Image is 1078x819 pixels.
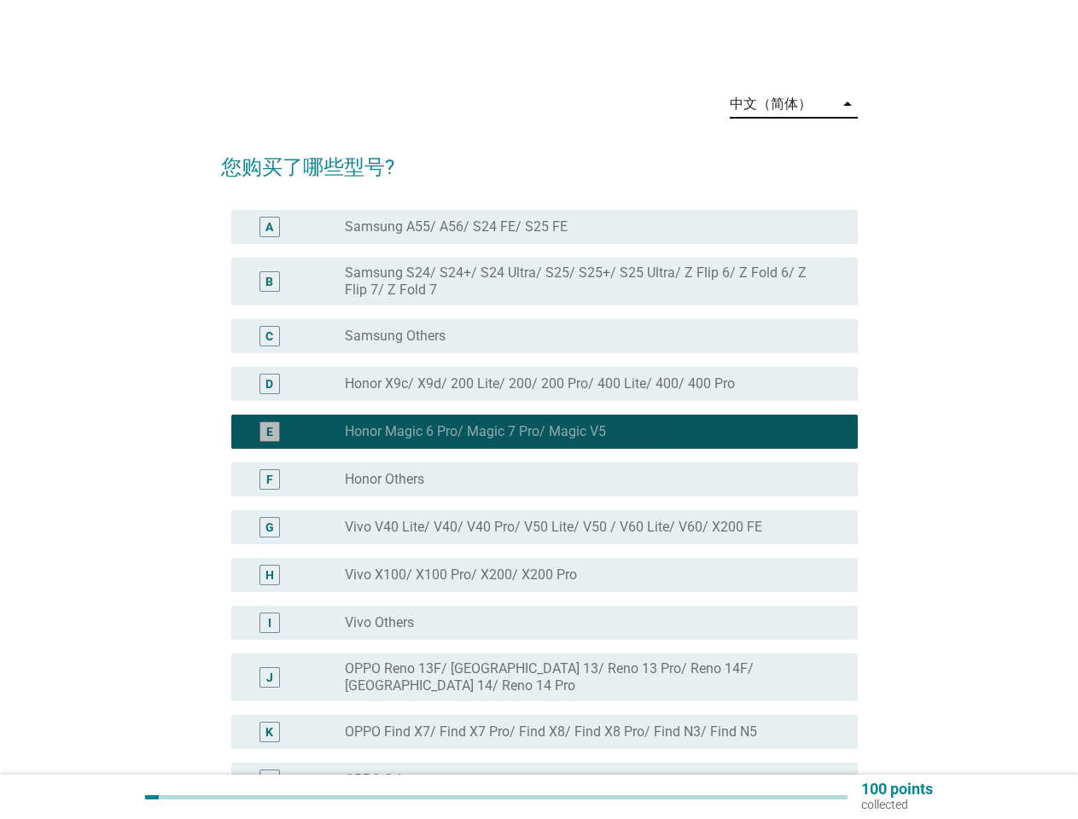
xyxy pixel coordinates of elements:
label: Samsung S24/ S24+/ S24 Ultra/ S25/ S25+/ S25 Ultra/ Z Flip 6/ Z Fold 6/ Z Flip 7/ Z Fold 7 [345,264,830,299]
div: H [265,566,274,584]
div: D [265,375,273,393]
div: C [265,328,273,346]
i: arrow_drop_down [837,94,858,114]
div: G [265,519,274,537]
div: A [265,218,273,236]
label: Samsung Others [345,328,446,345]
div: F [266,471,273,489]
div: B [265,273,273,291]
label: Samsung A55/ A56/ S24 FE/ S25 FE [345,218,568,235]
label: OPPO Reno 13F/ [GEOGRAPHIC_DATA] 13/ Reno 13 Pro/ Reno 14F/ [GEOGRAPHIC_DATA] 14/ Reno 14 Pro [345,660,830,694]
div: K [265,723,273,741]
div: I [268,614,271,632]
div: E [266,423,273,441]
p: 100 points [861,781,933,797]
label: OPPO Find X7/ Find X7 Pro/ Find X8/ Find X8 Pro/ Find N3/ Find N5 [345,723,757,741]
label: Vivo Others [345,614,414,631]
div: L [266,771,273,789]
div: 中文（简体） [730,96,812,112]
label: Honor Others [345,471,424,488]
label: Vivo V40 Lite/ V40/ V40 Pro/ V50 Lite/ V50 / V60 Lite/ V60/ X200 FE [345,519,762,536]
label: Honor X9c/ X9d/ 200 Lite/ 200/ 200 Pro/ 400 Lite/ 400/ 400 Pro [345,375,735,392]
label: Vivo X100/ X100 Pro/ X200/ X200 Pro [345,566,577,584]
p: collected [861,797,933,812]
div: J [266,669,273,687]
label: OPPO Others [345,771,423,788]
h2: 您购买了哪些型号? [221,135,858,183]
label: Honor Magic 6 Pro/ Magic 7 Pro/ Magic V5 [345,423,606,440]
